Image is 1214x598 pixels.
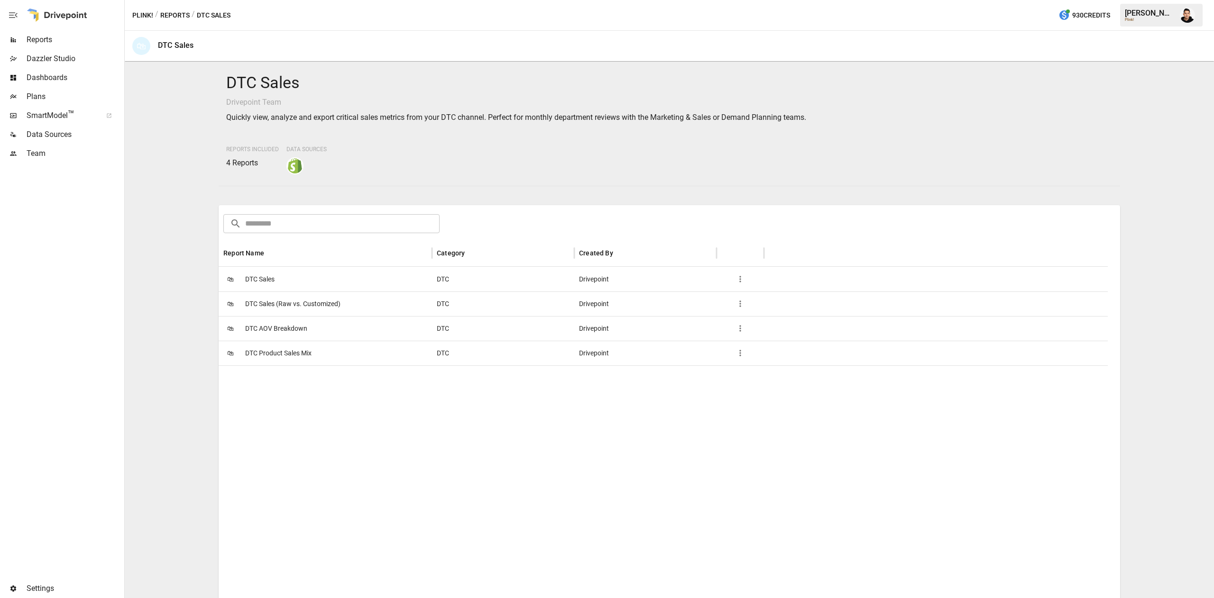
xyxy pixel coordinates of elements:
div: Drivepoint [574,341,717,365]
h4: DTC Sales [226,73,1113,93]
span: Dashboards [27,72,122,83]
div: Drivepoint [574,267,717,291]
span: DTC AOV Breakdown [245,317,307,341]
span: Reports [27,34,122,45]
button: Plink! [132,9,153,21]
span: Data Sources [286,146,327,153]
div: DTC [432,341,574,365]
div: 🛍 [132,37,150,55]
div: DTC [432,291,574,316]
p: Drivepoint Team [226,97,1113,108]
span: Dazzler Studio [27,53,122,64]
div: Created By [579,249,613,257]
div: Plink! [1125,18,1174,22]
p: 4 Reports [226,157,279,169]
div: Drivepoint [574,291,717,316]
span: DTC Product Sales Mix [245,341,312,365]
span: Team [27,148,122,159]
span: ™ [68,109,74,120]
span: 🛍 [223,272,238,286]
button: Francisco Sanchez [1174,2,1201,28]
span: 🛍 [223,346,238,360]
span: Data Sources [27,129,122,140]
button: Sort [614,246,627,260]
p: Quickly view, analyze and export critical sales metrics from your DTC channel. Perfect for monthl... [226,112,1113,123]
div: [PERSON_NAME] [1125,9,1174,18]
div: Report Name [223,249,264,257]
div: / [192,9,195,21]
span: DTC Sales (Raw vs. Customized) [245,292,340,316]
button: Sort [466,246,479,260]
img: Francisco Sanchez [1180,8,1195,23]
button: Sort [265,246,278,260]
div: DTC [432,316,574,341]
span: 🛍 [223,321,238,335]
span: SmartModel [27,110,96,121]
span: DTC Sales [245,267,275,291]
span: 🛍 [223,297,238,311]
span: Reports Included [226,146,279,153]
div: DTC Sales [158,41,193,50]
span: 930 Credits [1072,9,1110,21]
div: Drivepoint [574,316,717,341]
button: 930Credits [1055,7,1114,24]
span: Plans [27,91,122,102]
span: Settings [27,583,122,594]
img: shopify [287,158,303,173]
div: DTC [432,267,574,291]
div: Category [437,249,465,257]
div: / [155,9,158,21]
button: Reports [160,9,190,21]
